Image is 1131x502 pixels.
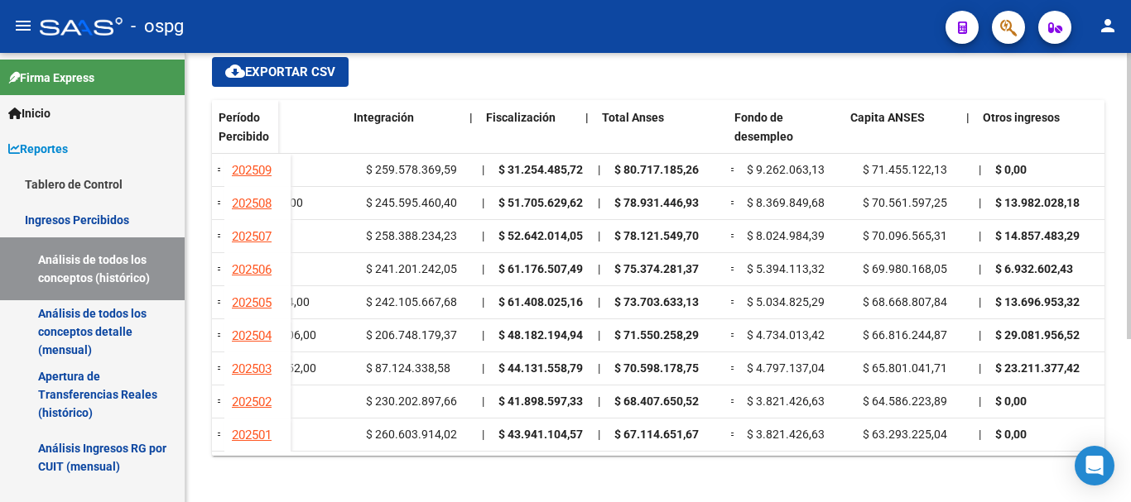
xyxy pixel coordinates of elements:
[979,361,981,375] span: |
[232,428,272,442] span: 202501
[232,295,272,310] span: 202505
[614,229,699,242] span: $ 78.121.549,70
[844,100,960,170] datatable-header-cell: Capita ANSES
[232,262,272,277] span: 202506
[598,295,600,308] span: |
[13,16,33,36] mat-icon: menu
[225,61,245,81] mat-icon: cloud_download
[614,163,699,176] span: $ 80.717.185,26
[463,100,479,170] datatable-header-cell: |
[579,100,595,170] datatable-header-cell: |
[131,8,184,45] span: - ospg
[482,196,484,209] span: |
[8,104,51,122] span: Inicio
[598,262,600,275] span: |
[498,295,583,308] span: $ 61.408.025,16
[747,394,825,408] span: $ 3.821.426,63
[614,262,699,275] span: $ 75.374.281,37
[598,394,600,408] span: |
[366,196,457,209] span: $ 245.595.460,40
[730,295,737,308] span: =
[602,111,664,124] span: Total Anses
[995,361,1080,375] span: $ 23.211.377,42
[863,262,947,275] span: $ 69.980.168,05
[498,328,583,342] span: $ 48.182.194,94
[482,328,484,342] span: |
[482,163,484,176] span: |
[366,163,457,176] span: $ 259.578.369,59
[995,394,1027,408] span: $ 0,00
[863,229,947,242] span: $ 70.096.565,31
[598,196,600,209] span: |
[730,196,737,209] span: =
[498,196,583,209] span: $ 51.705.629,62
[217,229,224,242] span: =
[979,328,981,342] span: |
[366,428,457,441] span: $ 260.603.914,02
[995,229,1080,242] span: $ 14.857.483,29
[482,361,484,375] span: |
[730,361,737,375] span: =
[217,361,224,375] span: =
[347,100,463,170] datatable-header-cell: Integración
[730,229,737,242] span: =
[995,428,1027,441] span: $ 0,00
[979,229,981,242] span: |
[976,100,1092,170] datatable-header-cell: Otros ingresos
[482,428,484,441] span: |
[730,394,737,408] span: =
[747,163,825,176] span: $ 9.262.063,13
[498,394,583,408] span: $ 41.898.597,33
[979,295,981,308] span: |
[747,262,825,275] span: $ 5.394.113,32
[747,196,825,209] span: $ 8.369.849,68
[614,428,699,441] span: $ 67.114.651,67
[217,328,224,342] span: =
[995,328,1080,342] span: $ 29.081.956,52
[8,69,94,87] span: Firma Express
[232,328,272,343] span: 202504
[366,295,457,308] span: $ 242.105.667,68
[995,295,1080,308] span: $ 13.696.953,32
[217,163,224,176] span: =
[598,428,600,441] span: |
[863,361,947,375] span: $ 65.801.041,71
[217,196,224,209] span: =
[232,361,272,376] span: 202503
[747,361,825,375] span: $ 4.797.137,04
[995,262,1073,275] span: $ 6.932.602,43
[366,394,457,408] span: $ 230.202.897,66
[498,163,583,176] span: $ 31.254.485,72
[863,394,947,408] span: $ 64.586.223,89
[863,196,947,209] span: $ 70.561.597,25
[598,163,600,176] span: |
[585,111,589,124] span: |
[212,100,278,170] datatable-header-cell: Período Percibido
[1075,446,1114,485] div: Open Intercom Messenger
[595,100,711,170] datatable-header-cell: Total Anses
[232,394,272,409] span: 202502
[850,111,925,124] span: Capita ANSES
[498,428,583,441] span: $ 43.941.104,57
[730,328,737,342] span: =
[995,163,1027,176] span: $ 0,00
[614,394,699,408] span: $ 68.407.650,52
[366,328,457,342] span: $ 206.748.179,37
[482,229,484,242] span: |
[614,328,699,342] span: $ 71.550.258,29
[598,328,600,342] span: |
[1098,16,1118,36] mat-icon: person
[219,111,269,143] span: Período Percibido
[979,163,981,176] span: |
[983,111,1060,124] span: Otros ingresos
[217,394,224,408] span: =
[354,111,414,124] span: Integración
[469,111,473,124] span: |
[366,361,450,375] span: $ 87.124.338,58
[960,100,976,170] datatable-header-cell: |
[979,394,981,408] span: |
[995,196,1080,209] span: $ 13.982.028,18
[747,229,825,242] span: $ 8.024.984,39
[482,262,484,275] span: |
[747,295,825,308] span: $ 5.034.825,29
